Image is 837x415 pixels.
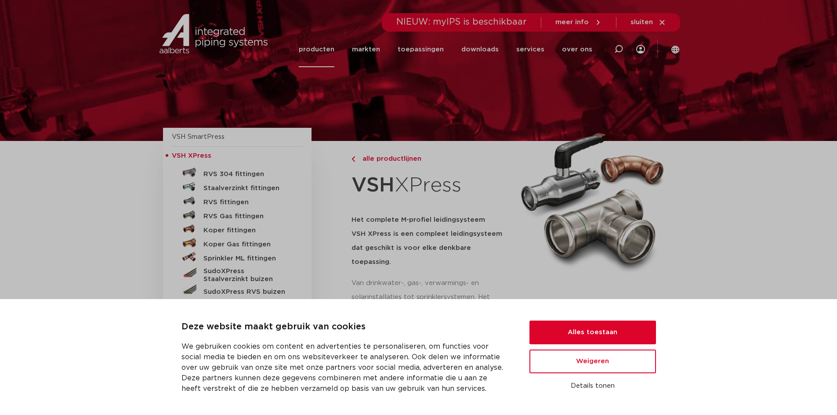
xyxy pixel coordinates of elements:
div: my IPS [636,32,645,67]
nav: Menu [299,32,592,67]
span: meer info [555,19,589,25]
a: Sprinkler ML fittingen [172,250,303,264]
a: VSH SmartPress [172,134,225,140]
a: RVS 304 fittingen [172,166,303,180]
p: Van drinkwater-, gas-, verwarmings- en solarinstallaties tot sprinklersystemen. Het assortiment b... [351,276,511,318]
h5: RVS fittingen [203,198,290,206]
a: RVS fittingen [172,194,303,208]
a: sluiten [630,18,666,26]
h1: XPress [351,169,511,202]
a: Staalverzinkt fittingen [172,180,303,194]
a: meer info [555,18,602,26]
h5: SudoXPress RVS buizen [203,288,290,296]
a: markten [352,32,380,67]
a: over ons [562,32,592,67]
strong: VSH [351,175,395,195]
h5: RVS Gas fittingen [203,213,290,220]
h5: RVS 304 fittingen [203,170,290,178]
span: VSH XPress [172,152,211,159]
a: producten [299,32,334,67]
h5: SudoXPress Staalverzinkt buizen [203,267,290,283]
a: SudoXPress Staalverzinkt buizen [172,264,303,283]
span: alle productlijnen [357,155,421,162]
h5: Koper fittingen [203,227,290,235]
h5: Koper Gas fittingen [203,241,290,249]
a: RVS Gas fittingen [172,208,303,222]
a: Koper fittingen [172,222,303,236]
h5: Het complete M-profiel leidingsysteem VSH XPress is een compleet leidingsysteem dat geschikt is v... [351,213,511,269]
button: Alles toestaan [529,321,656,344]
h5: Staalverzinkt fittingen [203,184,290,192]
button: Details tonen [529,379,656,393]
a: toepassingen [398,32,444,67]
h5: Sprinkler ML fittingen [203,255,290,263]
a: services [516,32,544,67]
span: NIEUW: myIPS is beschikbaar [396,18,527,26]
a: downloads [461,32,499,67]
span: sluiten [630,19,653,25]
button: Weigeren [529,350,656,373]
p: Deze website maakt gebruik van cookies [181,320,508,334]
img: chevron-right.svg [351,156,355,162]
a: alle productlijnen [351,154,511,164]
p: We gebruiken cookies om content en advertenties te personaliseren, om functies voor social media ... [181,341,508,394]
a: Koper Gas fittingen [172,236,303,250]
a: Sprinkler ML buizen [172,297,303,311]
a: SudoXPress RVS buizen [172,283,303,297]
